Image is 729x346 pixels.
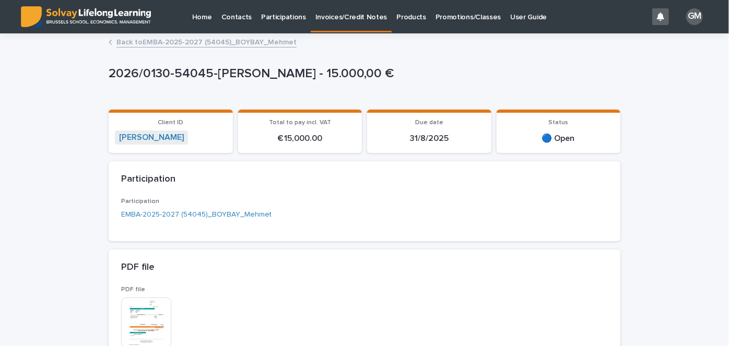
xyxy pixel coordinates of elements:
[116,35,297,47] a: Back toEMBA-2025-2027 (54045)_BOYBAY_Mehmet
[121,174,175,185] h2: Participation
[121,262,155,273] h2: PDF file
[119,133,184,142] a: [PERSON_NAME]
[121,198,159,205] span: Participation
[121,287,145,293] span: PDF file
[503,134,615,144] p: 🔵 Open
[269,120,331,126] span: Total to pay incl. VAT
[373,134,485,144] p: 31/8/2025
[686,8,703,25] div: GM
[244,134,356,144] p: € 15,000.00
[21,6,151,27] img: ED0IkcNQHGZZMpCVrDht
[415,120,443,126] span: Due date
[121,209,272,220] a: EMBA-2025-2027 (54045)_BOYBAY_Mehmet
[158,120,183,126] span: Client ID
[548,120,568,126] span: Status
[109,66,616,81] p: 2026/0130-54045-[PERSON_NAME] - 15.000,00 €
